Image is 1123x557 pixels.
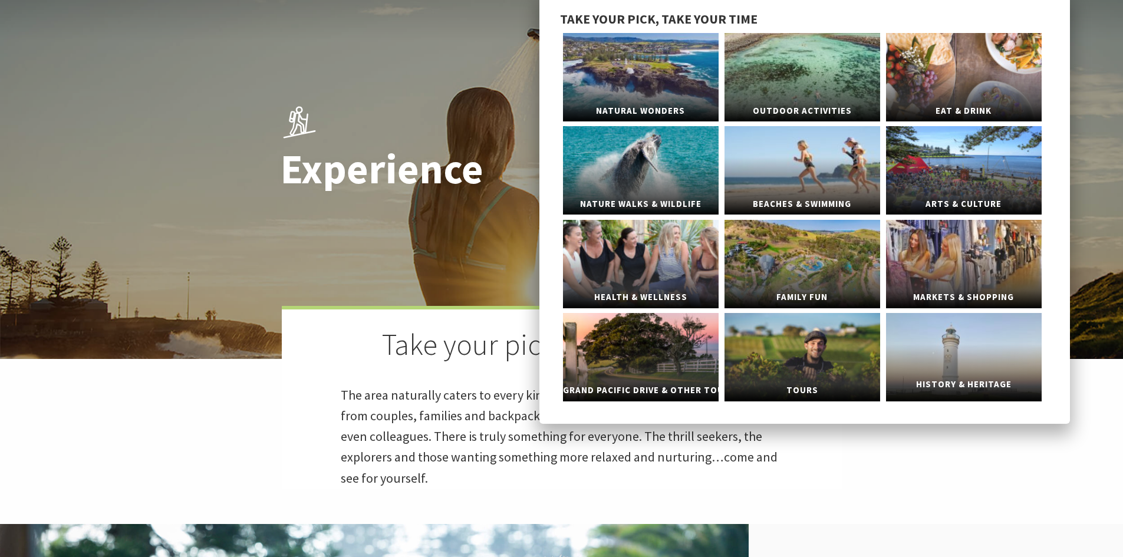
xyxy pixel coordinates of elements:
span: Grand Pacific Drive & Other Touring [563,380,719,401]
h2: Take your pick, take your time [341,327,783,367]
span: Natural Wonders [563,100,719,122]
span: Outdoor Activities [724,100,880,122]
span: Take your pick, take your time [560,11,758,27]
p: The area naturally caters to every kind of visitor, of all backgrounds and all ages – from couple... [341,385,783,489]
span: Family Fun [724,286,880,308]
span: Arts & Culture [886,193,1042,215]
span: Tours [724,380,880,401]
span: History & Heritage [886,374,1042,395]
span: Nature Walks & Wildlife [563,193,719,215]
span: Markets & Shopping [886,286,1042,308]
span: Eat & Drink [886,100,1042,122]
span: Health & Wellness [563,286,719,308]
span: Beaches & Swimming [724,193,880,215]
h1: Experience [281,146,614,192]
